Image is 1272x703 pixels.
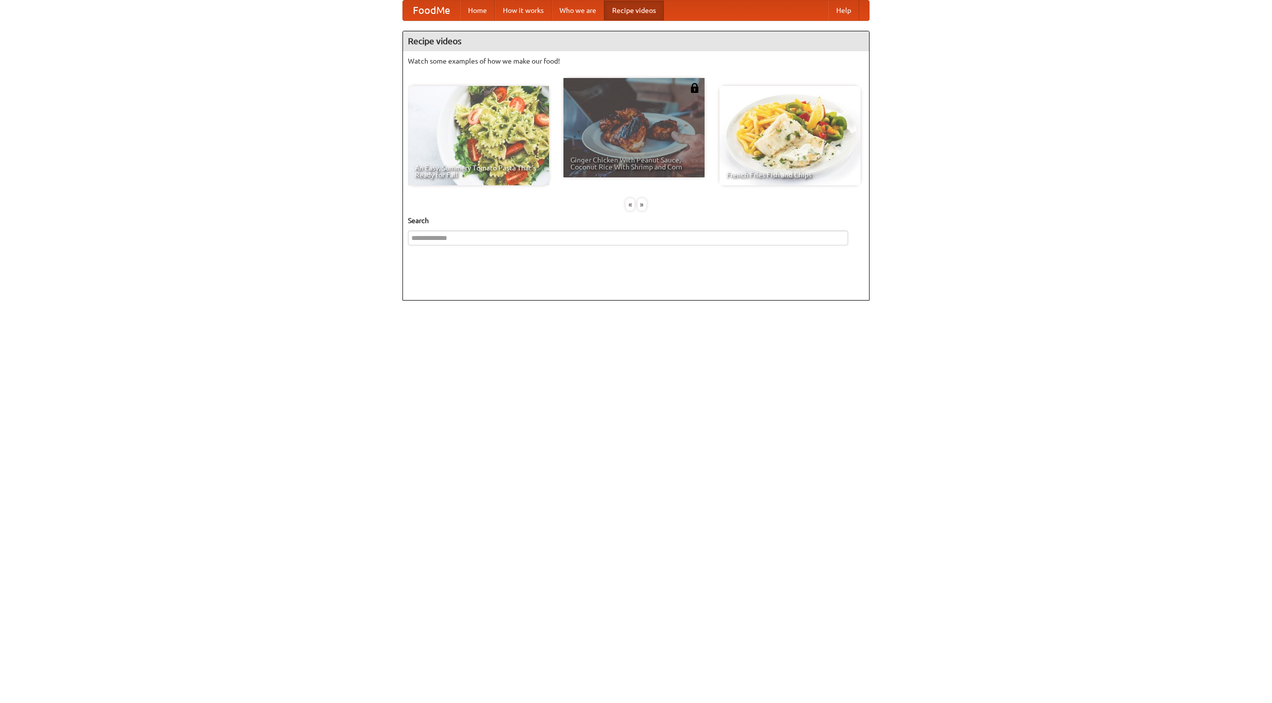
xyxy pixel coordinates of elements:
[403,0,460,20] a: FoodMe
[408,56,864,66] p: Watch some examples of how we make our food!
[626,198,635,211] div: «
[460,0,495,20] a: Home
[637,198,646,211] div: »
[415,164,542,178] span: An Easy, Summery Tomato Pasta That's Ready for Fall
[552,0,604,20] a: Who we are
[403,31,869,51] h4: Recipe videos
[495,0,552,20] a: How it works
[690,83,700,93] img: 483408.png
[726,171,854,178] span: French Fries Fish and Chips
[604,0,664,20] a: Recipe videos
[408,86,549,185] a: An Easy, Summery Tomato Pasta That's Ready for Fall
[408,216,864,226] h5: Search
[719,86,861,185] a: French Fries Fish and Chips
[828,0,859,20] a: Help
